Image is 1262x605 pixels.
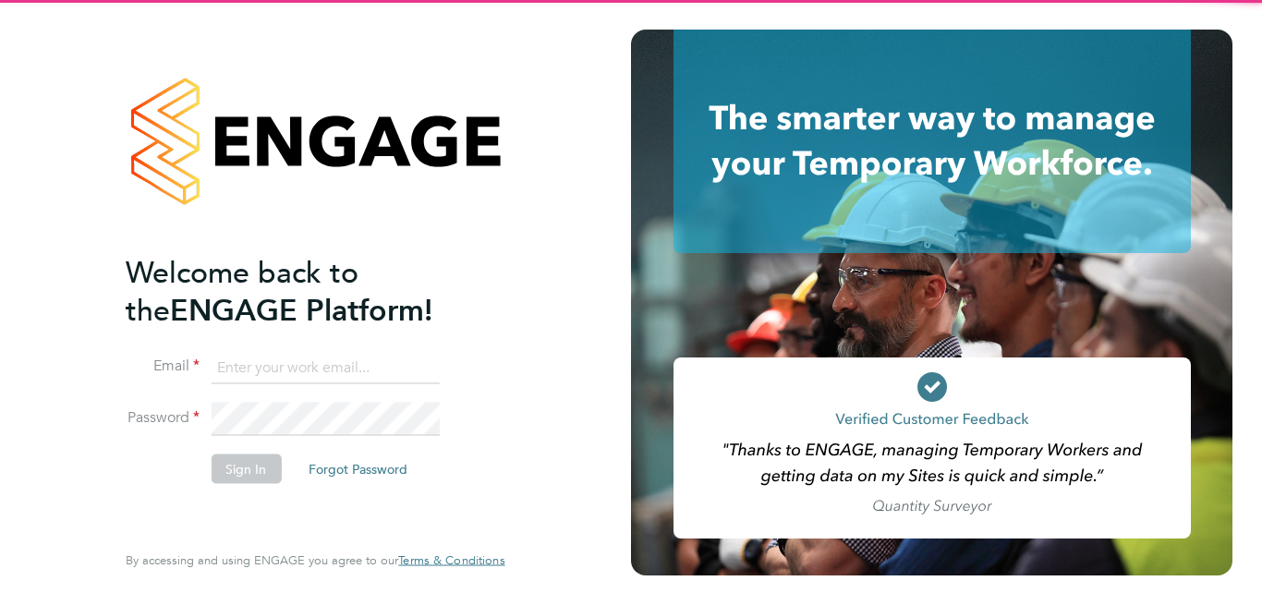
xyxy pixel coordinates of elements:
[398,553,504,568] a: Terms & Conditions
[126,408,200,428] label: Password
[126,253,486,329] h2: ENGAGE Platform!
[126,357,200,376] label: Email
[211,454,281,484] button: Sign In
[294,454,422,484] button: Forgot Password
[211,351,439,384] input: Enter your work email...
[126,552,504,568] span: By accessing and using ENGAGE you agree to our
[126,254,358,328] span: Welcome back to the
